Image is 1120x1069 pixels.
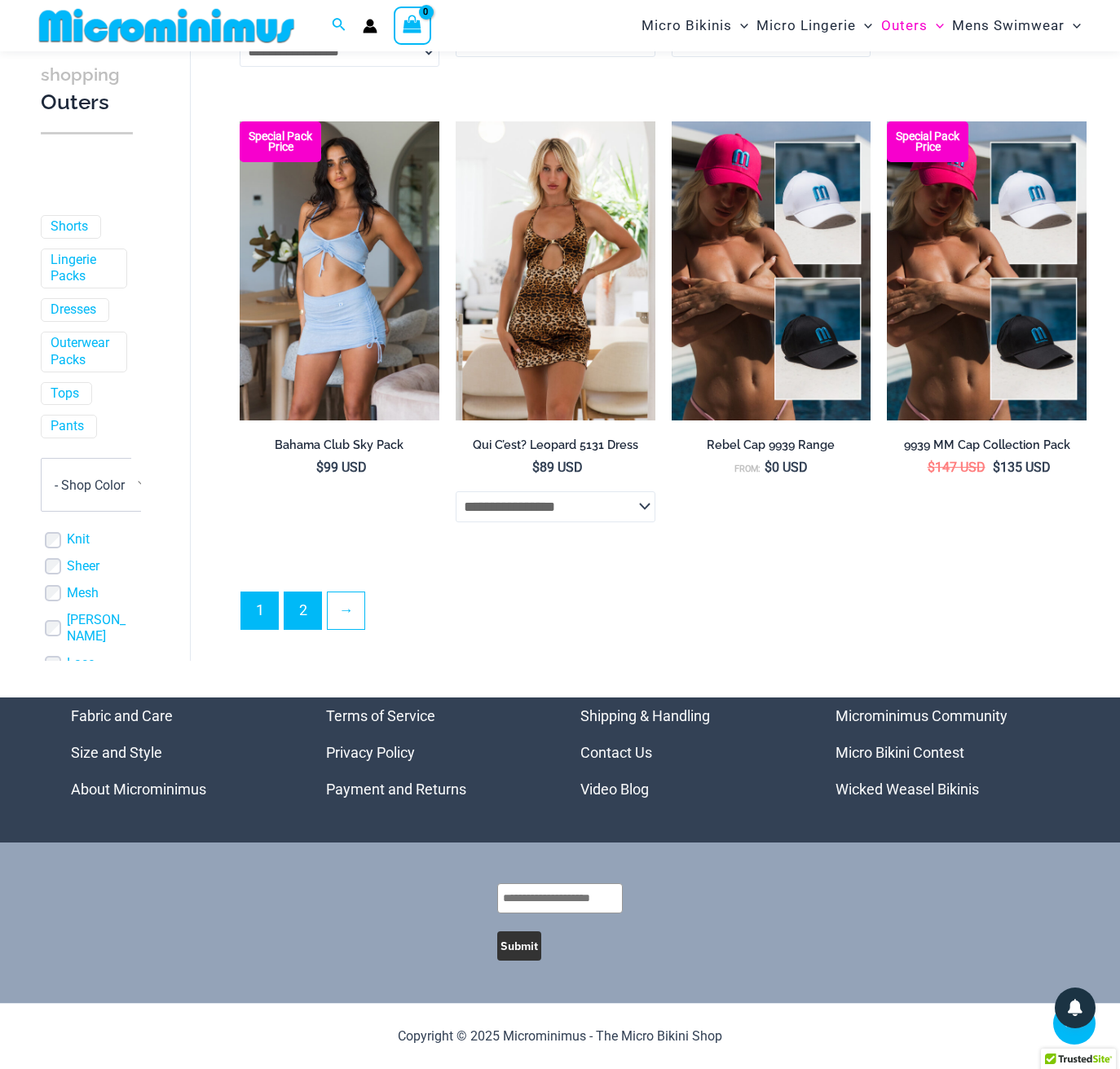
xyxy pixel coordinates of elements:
a: Account icon link [363,19,377,33]
h2: Rebel Cap 9939 Range [672,438,871,453]
nav: Menu [580,697,795,807]
a: Rebel CapRebel Cap BlackElectric Blue 9939 Cap 07Rebel Cap BlackElectric Blue 9939 Cap 07 [672,121,871,420]
a: Qui C’est? Leopard 5131 Dress [456,438,655,459]
b: Special Pack Price [887,131,968,152]
nav: Menu [326,697,540,807]
nav: Menu [71,697,285,807]
a: Outerwear Packs [51,335,114,369]
span: Menu Toggle [732,5,748,46]
span: Mens Swimwear [952,5,1065,46]
nav: Menu [836,697,1050,807]
a: Lace [67,655,95,672]
a: Rebel Cap 9939 Range [672,438,871,459]
a: Terms of Service [326,707,435,724]
span: $ [993,460,1000,475]
img: Bahama Club Sky 9170 Crop Top 5404 Skirt 01 [240,121,439,420]
a: Pants [51,419,84,436]
span: Menu Toggle [928,5,944,46]
span: - Shop Color [55,477,125,493]
span: Menu Toggle [1065,5,1081,46]
nav: Site Navigation [635,2,1087,49]
a: Mesh [67,585,99,602]
a: Privacy Policy [326,744,415,761]
a: Rebel Cap Rebel Cap BlackElectric Blue 9939 Cap 05Rebel Cap BlackElectric Blue 9939 Cap 05 [887,121,1087,420]
span: Outers [881,5,928,46]
a: Page 2 [284,592,321,629]
a: Dresses [51,301,96,319]
span: - Shop Color [41,458,155,512]
a: Payment and Returns [326,781,466,798]
a: Knit [67,531,90,548]
aside: Footer Widget 4 [836,697,1050,807]
a: Bahama Club Sky Pack [240,438,439,459]
aside: Footer Widget 3 [580,697,795,807]
a: 9939 MM Cap Collection Pack [887,438,1087,459]
a: Shipping & Handling [580,707,710,724]
a: Shorts [51,218,88,235]
span: From: [734,464,761,474]
span: Micro Bikinis [642,5,732,46]
a: Micro Bikini Contest [836,744,964,761]
a: Fabric and Care [71,707,173,724]
h3: Outers [41,60,133,117]
span: - Shop Color [42,459,154,511]
img: Rebel Cap [672,121,871,420]
a: Bahama Club Sky 9170 Crop Top 5404 Skirt 01 Bahama Club Sky 9170 Crop Top 5404 Skirt 06Bahama Clu... [240,121,439,420]
bdi: 99 USD [316,460,367,475]
a: [PERSON_NAME] [67,612,133,646]
a: Wicked Weasel Bikinis [836,781,979,798]
a: Sheer [67,558,99,575]
aside: Footer Widget 1 [71,697,285,807]
a: → [328,592,364,629]
span: Menu Toggle [856,5,872,46]
span: $ [765,460,772,475]
span: Micro Lingerie [756,5,856,46]
bdi: 0 USD [765,460,808,475]
a: Tops [51,385,79,403]
img: qui c'est leopard 5131 dress 01 [456,121,655,420]
h2: Bahama Club Sky Pack [240,438,439,453]
a: OutersMenu ToggleMenu Toggle [877,5,948,46]
span: $ [532,460,540,475]
span: $ [316,460,324,475]
a: About Microminimus [71,781,206,798]
a: Video Blog [580,781,649,798]
bdi: 89 USD [532,460,583,475]
a: Microminimus Community [836,707,1008,724]
bdi: 147 USD [928,460,986,475]
a: Micro BikinisMenu ToggleMenu Toggle [637,5,752,46]
a: Search icon link [332,15,346,36]
span: shopping [41,64,120,85]
a: Mens SwimwearMenu ToggleMenu Toggle [948,5,1085,46]
bdi: 135 USD [993,460,1051,475]
a: qui c'est leopard 5131 dress 01qui c'est leopard 5131 dress 04qui c'est leopard 5131 dress 04 [456,121,655,420]
a: Micro LingerieMenu ToggleMenu Toggle [752,5,876,46]
span: $ [928,460,935,475]
span: Page 1 [241,592,278,629]
b: Special Pack Price [240,131,321,152]
a: Lingerie Packs [51,252,114,286]
img: MM SHOP LOGO FLAT [33,7,301,44]
a: Contact Us [580,744,652,761]
img: Rebel Cap [887,121,1087,420]
h2: Qui C’est? Leopard 5131 Dress [456,438,655,453]
button: Submit [497,931,541,961]
p: Copyright © 2025 Microminimus - The Micro Bikini Shop [71,1024,1049,1049]
a: View Shopping Cart, empty [394,7,431,44]
h2: 9939 MM Cap Collection Pack [887,438,1087,453]
nav: Product Pagination [240,592,1087,639]
aside: Footer Widget 2 [326,697,540,807]
a: Size and Style [71,744,162,761]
